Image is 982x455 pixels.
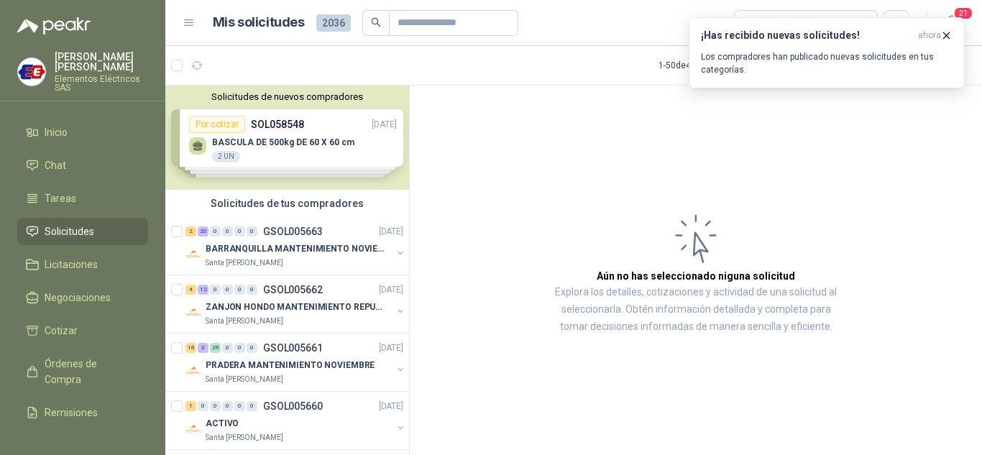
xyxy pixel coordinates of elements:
div: 0 [222,401,233,411]
div: 12 [198,285,208,295]
div: 0 [198,401,208,411]
a: 16 3 29 0 0 0 GSOL005661[DATE] Company LogoPRADERA MANTENIMIENTO NOVIEMBRESanta [PERSON_NAME] [185,339,406,385]
img: Company Logo [185,246,203,263]
a: Cotizar [17,317,148,344]
a: Licitaciones [17,251,148,278]
div: 0 [234,226,245,236]
button: ¡Has recibido nuevas solicitudes!ahora Los compradores han publicado nuevas solicitudes en tus ca... [689,17,965,88]
img: Logo peakr [17,17,91,35]
div: 2 [185,226,196,236]
p: [PERSON_NAME] [PERSON_NAME] [55,52,148,72]
p: [DATE] [379,400,403,413]
div: 0 [222,285,233,295]
span: Licitaciones [45,257,98,272]
p: ACTIVO [206,417,239,431]
span: Remisiones [45,405,98,420]
p: Santa [PERSON_NAME] [206,374,283,385]
p: GSOL005660 [263,401,323,411]
p: ZANJON HONDO MANTENIMIENTO REPUESTOS [206,300,385,314]
a: 2 20 0 0 0 0 GSOL005663[DATE] Company LogoBARRANQUILLA MANTENIMIENTO NOVIEMBRESanta [PERSON_NAME] [185,223,406,269]
p: Los compradores han publicado nuevas solicitudes en tus categorías. [701,50,953,76]
img: Company Logo [185,304,203,321]
div: 0 [247,285,257,295]
a: 4 12 0 0 0 0 GSOL005662[DATE] Company LogoZANJON HONDO MANTENIMIENTO REPUESTOSSanta [PERSON_NAME] [185,281,406,327]
div: 0 [234,285,245,295]
span: Chat [45,157,66,173]
span: 2036 [316,14,351,32]
div: 0 [222,343,233,353]
div: 1 [185,401,196,411]
span: Inicio [45,124,68,140]
div: Solicitudes de nuevos compradoresPor cotizarSOL058548[DATE] BASCULA DE 500kg DE 60 X 60 cm2 UNPor... [165,86,409,190]
div: 0 [234,343,245,353]
h1: Mis solicitudes [213,12,305,33]
p: BARRANQUILLA MANTENIMIENTO NOVIEMBRE [206,242,385,256]
span: Cotizar [45,323,78,339]
p: Santa [PERSON_NAME] [206,257,283,269]
div: 20 [198,226,208,236]
div: 1 - 50 de 476 [659,54,747,77]
img: Company Logo [18,58,45,86]
div: 16 [185,343,196,353]
button: 21 [939,10,965,36]
a: Negociaciones [17,284,148,311]
a: 1 0 0 0 0 0 GSOL005660[DATE] Company LogoACTIVOSanta [PERSON_NAME] [185,397,406,443]
div: 0 [234,401,245,411]
p: [DATE] [379,225,403,239]
p: [DATE] [379,283,403,297]
a: Remisiones [17,399,148,426]
a: Órdenes de Compra [17,350,148,393]
span: Solicitudes [45,224,94,239]
img: Company Logo [185,420,203,438]
p: [DATE] [379,341,403,355]
span: Negociaciones [45,290,111,305]
a: Inicio [17,119,148,146]
div: 0 [247,343,257,353]
button: Solicitudes de nuevos compradores [171,91,403,102]
div: 0 [222,226,233,236]
div: Todas [743,15,774,31]
h3: ¡Has recibido nuevas solicitudes! [701,29,912,42]
p: GSOL005661 [263,343,323,353]
p: PRADERA MANTENIMIENTO NOVIEMBRE [206,359,375,372]
p: GSOL005662 [263,285,323,295]
div: 29 [210,343,221,353]
div: 0 [247,401,257,411]
div: 3 [198,343,208,353]
div: 0 [247,226,257,236]
div: 0 [210,285,221,295]
div: Solicitudes de tus compradores [165,190,409,217]
p: Elementos Eléctricos SAS [55,75,148,92]
img: Company Logo [185,362,203,380]
a: Solicitudes [17,218,148,245]
span: ahora [918,29,941,42]
p: Explora los detalles, cotizaciones y actividad de una solicitud al seleccionarla. Obtén informaci... [554,284,838,336]
p: Santa [PERSON_NAME] [206,432,283,443]
div: 4 [185,285,196,295]
span: 21 [953,6,973,20]
a: Chat [17,152,148,179]
span: Órdenes de Compra [45,356,134,387]
h3: Aún no has seleccionado niguna solicitud [597,268,795,284]
p: GSOL005663 [263,226,323,236]
div: 0 [210,226,221,236]
p: Santa [PERSON_NAME] [206,316,283,327]
span: Tareas [45,190,76,206]
div: 0 [210,401,221,411]
span: search [371,17,381,27]
a: Tareas [17,185,148,212]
